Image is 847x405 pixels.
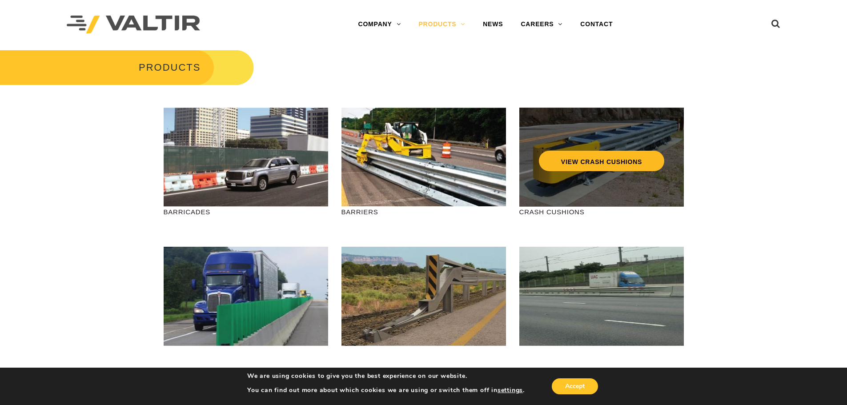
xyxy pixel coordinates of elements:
button: Accept [552,378,598,394]
a: CAREERS [512,16,571,33]
p: BARRICADES [164,207,328,217]
a: CONTACT [571,16,622,33]
img: Valtir [67,16,200,34]
a: PRODUCTS [409,16,474,33]
a: COMPANY [349,16,409,33]
button: settings [498,386,523,394]
p: We are using cookies to give you the best experience on our website. [247,372,525,380]
p: BARRIERS [341,207,506,217]
p: CRASH CUSHIONS [519,207,684,217]
a: VIEW CRASH CUSHIONS [538,151,664,171]
a: NEWS [474,16,512,33]
p: You can find out more about which cookies we are using or switch them off in . [247,386,525,394]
